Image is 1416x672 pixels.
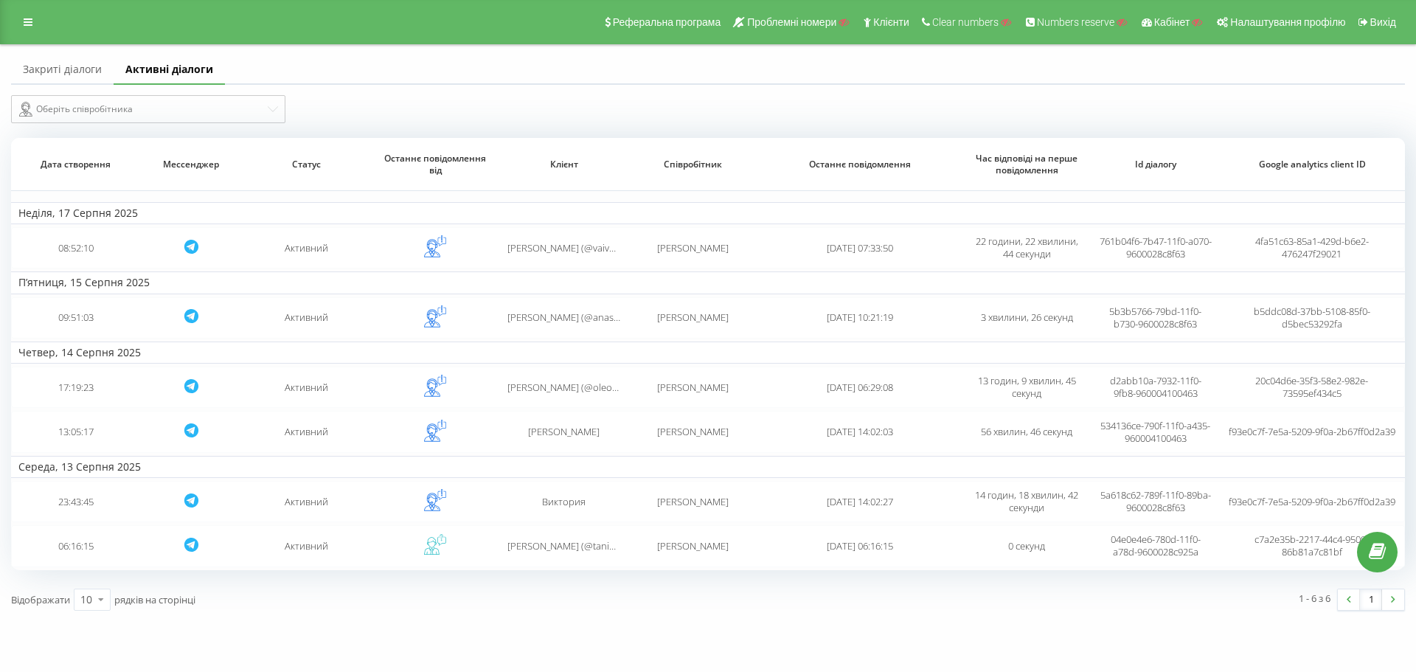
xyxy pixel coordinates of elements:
[1154,16,1190,28] span: Кабінет
[243,525,371,567] td: Активний
[1235,159,1389,170] span: Google analytics client ID
[1109,305,1201,330] span: 5b3b5766-79bd-11f0-b730-9600028c8f63
[1100,235,1212,260] span: 761b04f6-7b47-11f0-a070-9600028c8f63
[962,227,1091,269] td: 22 години, 22 хвилини, 44 секунди
[151,159,231,170] span: Мессенджер
[747,16,836,28] span: Проблемні номери
[1255,374,1368,400] span: 20c04d6e-35f3-58e2-982e-73595ef434c5
[642,159,744,170] span: Співробітник
[19,100,265,118] div: Оберіть співробітника
[1230,16,1345,28] span: Налаштування профілю
[507,311,654,324] span: [PERSON_NAME] (@anasteyshatik)
[256,159,358,170] span: Статус
[507,241,634,254] span: [PERSON_NAME] (@vaivavaia)
[657,495,729,508] span: [PERSON_NAME]
[1229,425,1395,438] span: f93e0c7f-7e5a-5209-9f0a-2b67ff0d2a39
[384,153,487,176] span: Останнє повідомлення від
[1037,16,1114,28] span: Numbers reserve
[657,381,729,394] span: [PERSON_NAME]
[1111,533,1201,558] span: 04e0e4e6-780d-11f0-a78d-9600028c925a
[827,311,893,324] span: [DATE] 10:21:19
[1299,591,1330,606] div: 1 - 6 з 6
[1229,495,1395,508] span: f93e0c7f-7e5a-5209-9f0a-2b67ff0d2a39
[507,381,721,394] span: [PERSON_NAME] (@oleon_cosm) [PERSON_NAME]
[11,297,139,339] td: 09:51:03
[11,593,70,606] span: Відображати
[1370,16,1396,28] span: Вихід
[827,539,893,553] span: [DATE] 06:16:15
[243,227,371,269] td: Активний
[1110,374,1201,400] span: d2abb10a-7932-11f0-9fb8-960004100463
[24,159,127,170] span: Дата створення
[657,311,729,324] span: [PERSON_NAME]
[243,411,371,452] td: Активний
[962,481,1091,522] td: 14 годин, 18 хвилин, 42 секунди
[11,227,139,269] td: 08:52:10
[114,55,225,85] a: Активні діалоги
[1100,488,1211,514] span: 5a618c62-789f-11f0-89ba-9600028c8f63
[657,425,729,438] span: [PERSON_NAME]
[507,539,643,553] span: [PERSON_NAME] (@tania00002)
[243,481,371,522] td: Активний
[932,16,999,28] span: Clear numbers
[657,539,729,553] span: [PERSON_NAME]
[962,297,1091,339] td: 3 хвилини, 26 секунд
[613,16,721,28] span: Реферальна програма
[11,481,139,522] td: 23:43:45
[827,381,893,394] span: [DATE] 06:29:08
[11,202,1405,224] td: Неділя, 17 Серпня 2025
[243,297,371,339] td: Активний
[1254,533,1369,558] span: c7a2e35b-2217-44c4-9509-86b81a7c81bf
[962,411,1091,452] td: 56 хвилин, 46 секунд
[528,425,600,438] span: [PERSON_NAME]
[962,525,1091,567] td: 0 секунд
[11,367,139,408] td: 17:19:23
[1360,589,1382,610] a: 1
[827,241,893,254] span: [DATE] 07:33:50
[11,456,1405,478] td: Середа, 13 Серпня 2025
[11,55,114,85] a: Закриті діалоги
[513,159,615,170] span: Клієнт
[243,367,371,408] td: Активний
[114,593,195,606] span: рядків на сторінці
[657,241,729,254] span: [PERSON_NAME]
[1100,419,1210,445] span: 534136ce-790f-11f0-a435-960004100463
[827,425,893,438] span: [DATE] 14:02:03
[1255,235,1369,260] span: 4fa51c63-85a1-429d-b6e2-476247f29021
[827,495,893,508] span: [DATE] 14:02:27
[1254,305,1370,330] span: b5ddc08d-37bb-5108-85f0-d5bec53292fa
[11,271,1405,294] td: П’ятниця, 15 Серпня 2025
[774,159,945,170] span: Останнє повідомлення
[542,495,586,508] span: Виктория
[1104,159,1207,170] span: Id діалогу
[962,367,1091,408] td: 13 годин, 9 хвилин, 45 секунд
[11,525,139,567] td: 06:16:15
[976,153,1078,176] span: Час відповіді на перше повідомлення
[11,342,1405,364] td: Четвер, 14 Серпня 2025
[80,592,92,607] div: 10
[11,411,139,452] td: 13:05:17
[873,16,909,28] span: Клієнти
